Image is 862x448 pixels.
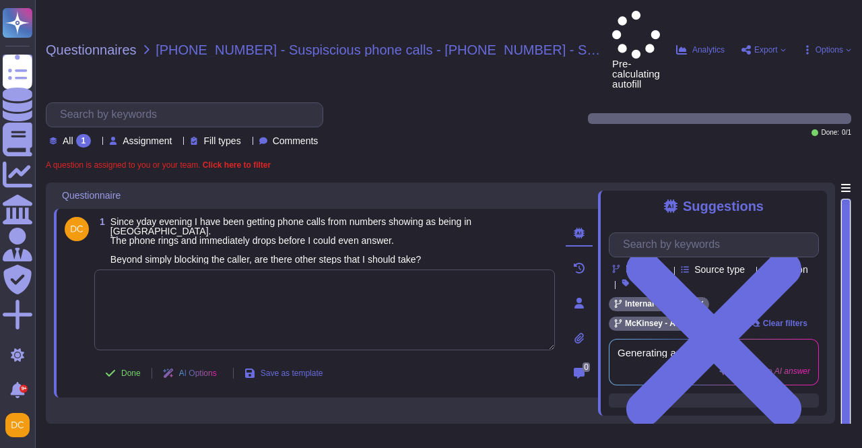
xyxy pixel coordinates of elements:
input: Search by keywords [53,103,323,127]
span: Assignment [123,136,172,146]
span: Done [121,369,141,377]
span: A question is assigned to you or your team. [46,161,271,169]
b: Click here to filter [200,160,271,170]
span: Fill types [203,136,240,146]
span: Analytics [692,46,725,54]
img: user [5,413,30,437]
span: Pre-calculating autofill [612,11,660,89]
span: Questionnaire [62,191,121,200]
input: Search by keywords [616,233,818,257]
button: Done [94,360,152,387]
img: user [65,217,89,241]
span: Comments [273,136,319,146]
div: 1 [76,134,92,148]
span: Since yday evening I have been getting phone calls from numbers showing as being in [GEOGRAPHIC_D... [110,216,471,265]
span: Questionnaires [46,43,137,57]
button: Save as template [234,360,334,387]
div: 9+ [20,385,28,393]
span: [PHONE_NUMBER] - Suspiscious phone calls - [PHONE_NUMBER] - Suspiscious phone calls [156,43,601,57]
span: Done: [821,129,839,136]
span: 0 [583,362,590,372]
span: 0 / 1 [842,129,851,136]
span: Options [816,46,843,54]
button: user [3,410,39,440]
span: Export [754,46,778,54]
span: Save as template [261,369,323,377]
span: All [63,136,73,146]
span: 1 [94,217,105,226]
span: AI Options [179,369,217,377]
button: Analytics [676,44,725,55]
